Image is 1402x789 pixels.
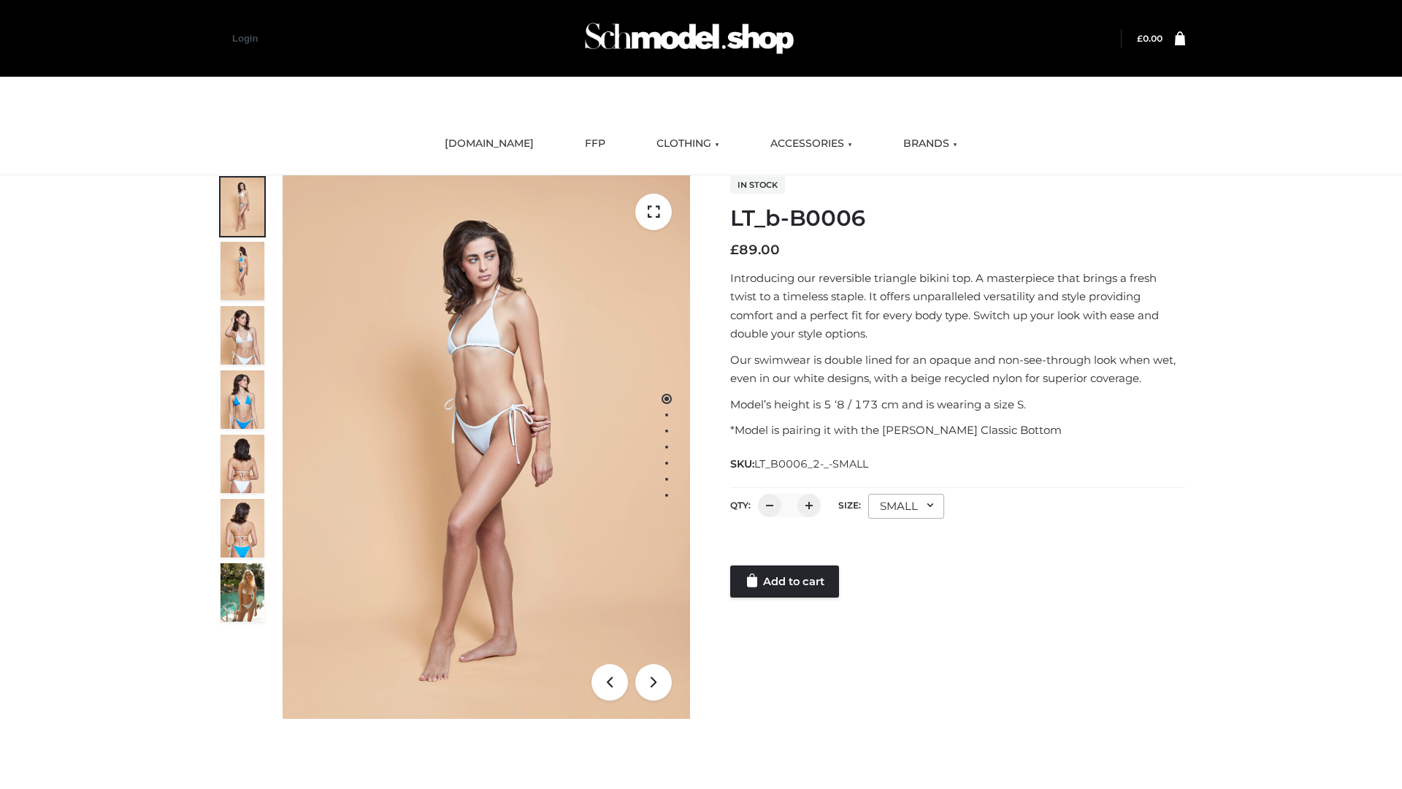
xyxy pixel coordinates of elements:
[574,128,616,160] a: FFP
[283,175,690,719] img: ArielClassicBikiniTop_CloudNine_AzureSky_OW114ECO_1
[868,494,944,519] div: SMALL
[1137,33,1162,44] a: £0.00
[221,242,264,300] img: ArielClassicBikiniTop_CloudNine_AzureSky_OW114ECO_2-scaled.jpg
[730,351,1185,388] p: Our swimwear is double lined for an opaque and non-see-through look when wet, even in our white d...
[221,306,264,365] img: ArielClassicBikiniTop_CloudNine_AzureSky_OW114ECO_3-scaled.jpg
[221,370,264,429] img: ArielClassicBikiniTop_CloudNine_AzureSky_OW114ECO_4-scaled.jpg
[730,500,751,511] label: QTY:
[730,269,1185,343] p: Introducing our reversible triangle bikini top. A masterpiece that brings a fresh twist to a time...
[730,205,1185,232] h1: LT_b-B0006
[580,9,799,67] img: Schmodel Admin 964
[892,128,968,160] a: BRANDS
[646,128,730,160] a: CLOTHING
[221,435,264,493] img: ArielClassicBikiniTop_CloudNine_AzureSky_OW114ECO_7-scaled.jpg
[838,500,861,511] label: Size:
[754,457,868,470] span: LT_B0006_2-_-SMALL
[730,242,780,258] bdi: 89.00
[221,178,264,236] img: ArielClassicBikiniTop_CloudNine_AzureSky_OW114ECO_1-scaled.jpg
[434,128,545,160] a: [DOMAIN_NAME]
[759,128,863,160] a: ACCESSORIES
[221,563,264,622] img: Arieltop_CloudNine_AzureSky2.jpg
[1137,33,1162,44] bdi: 0.00
[232,33,258,44] a: Login
[730,395,1185,414] p: Model’s height is 5 ‘8 / 173 cm and is wearing a size S.
[730,176,785,194] span: In stock
[730,565,839,598] a: Add to cart
[221,499,264,557] img: ArielClassicBikiniTop_CloudNine_AzureSky_OW114ECO_8-scaled.jpg
[730,242,739,258] span: £
[1137,33,1143,44] span: £
[730,421,1185,440] p: *Model is pairing it with the [PERSON_NAME] Classic Bottom
[730,455,870,473] span: SKU:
